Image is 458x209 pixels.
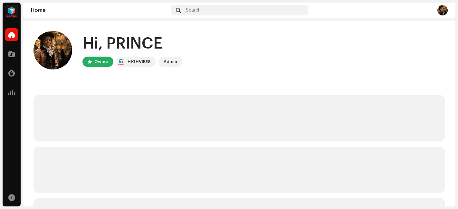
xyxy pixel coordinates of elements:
[164,58,177,66] div: Admin
[117,58,125,66] img: feab3aad-9b62-475c-8caf-26f15a9573ee
[82,33,182,54] div: Hi, PRINCE
[31,8,168,13] div: Home
[128,58,151,66] div: HIGHVIBES
[5,5,18,18] img: feab3aad-9b62-475c-8caf-26f15a9573ee
[94,58,108,66] div: Owner
[437,5,448,15] img: 09e23baf-d59a-4b48-aff0-8b9e13aa486b
[33,31,72,69] img: 09e23baf-d59a-4b48-aff0-8b9e13aa486b
[186,8,201,13] span: Search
